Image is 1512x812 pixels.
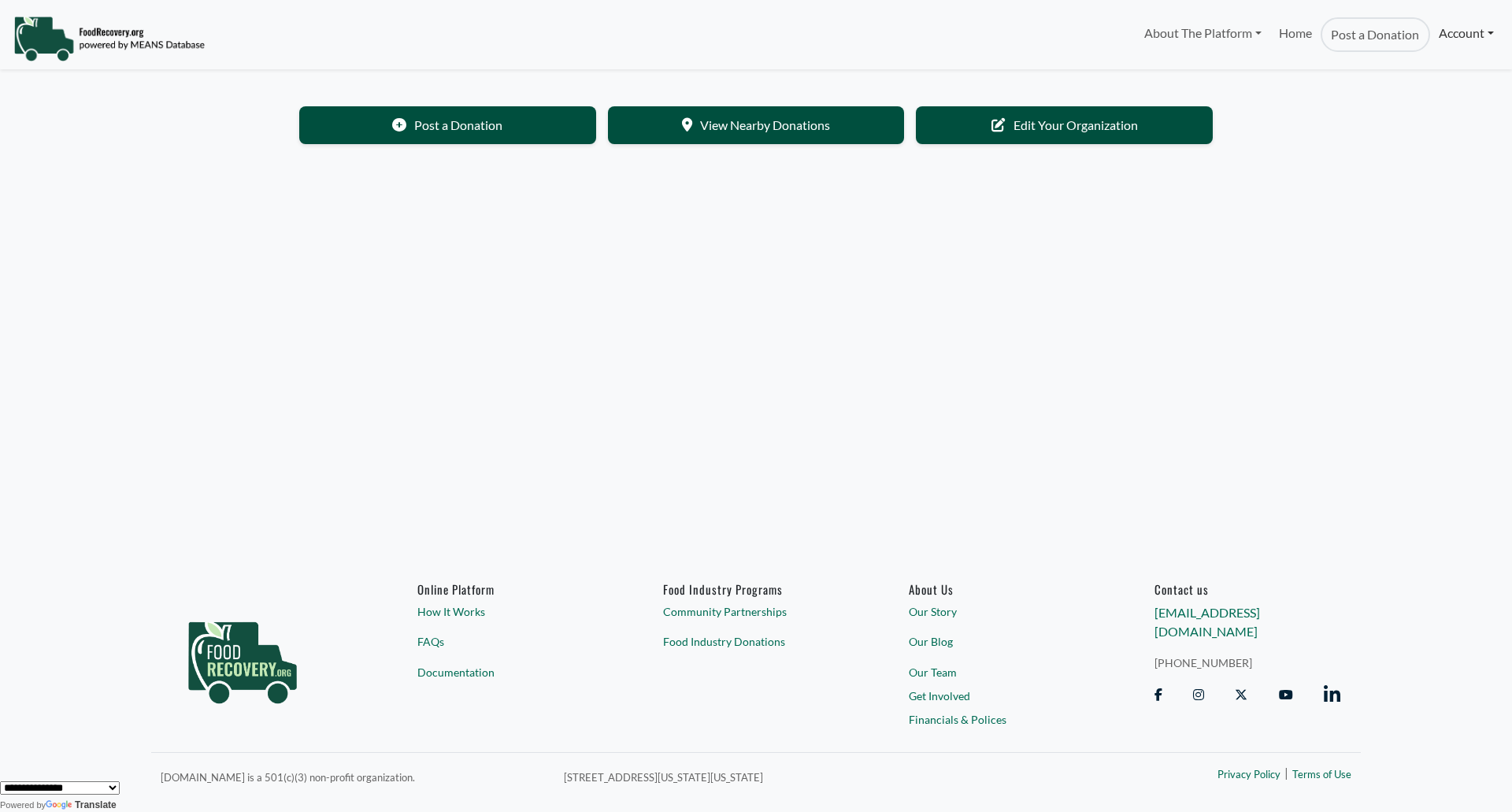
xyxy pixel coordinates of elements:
[663,582,849,596] h6: Food Industry Programs
[417,633,603,650] a: FAQs
[417,664,603,680] a: Documentation
[1321,17,1429,52] a: Post a Donation
[417,603,603,620] a: How It Works
[417,582,603,596] h6: Online Platform
[1292,767,1351,783] a: Terms of Use
[1217,767,1280,783] a: Privacy Policy
[299,106,596,144] a: Post a Donation
[909,633,1095,650] a: Our Blog
[909,664,1095,680] a: Our Team
[172,582,313,732] img: food_recovery_green_logo-76242d7a27de7ed26b67be613a865d9c9037ba317089b267e0515145e5e51427.png
[1154,605,1260,639] a: [EMAIL_ADDRESS][DOMAIN_NAME]
[909,688,1095,704] a: Get Involved
[13,15,205,62] img: NavigationLogo_FoodRecovery-91c16205cd0af1ed486a0f1a7774a6544ea792ac00100771e7dd3ec7c0e58e41.png
[1154,654,1340,671] a: [PHONE_NUMBER]
[564,767,1049,786] p: [STREET_ADDRESS][US_STATE][US_STATE]
[663,603,849,620] a: Community Partnerships
[1135,17,1269,49] a: About The Platform
[1430,17,1503,49] a: Account
[916,106,1213,144] a: Edit Your Organization
[1284,763,1288,782] span: |
[608,106,905,144] a: View Nearby Donations
[1154,582,1340,596] h6: Contact us
[663,633,849,650] a: Food Industry Donations
[161,767,545,786] p: [DOMAIN_NAME] is a 501(c)(3) non-profit organization.
[1270,17,1321,52] a: Home
[909,582,1095,596] a: About Us
[909,710,1095,727] a: Financials & Polices
[46,800,75,811] img: Google Translate
[909,603,1095,620] a: Our Story
[46,799,117,810] a: Translate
